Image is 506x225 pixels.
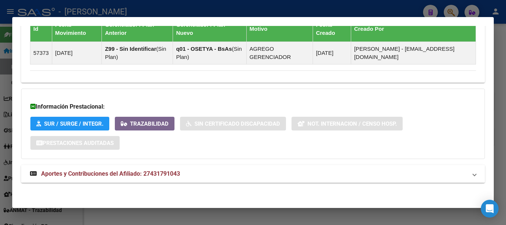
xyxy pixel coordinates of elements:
span: Not. Internacion / Censo Hosp. [307,120,397,127]
th: Id [30,16,52,42]
td: AGREGO GERENCIADOR [246,42,313,64]
span: Sin Plan [176,46,242,60]
button: Not. Internacion / Censo Hosp. [292,117,403,130]
button: SUR / SURGE / INTEGR. [30,117,109,130]
span: Prestaciones Auditadas [43,140,114,146]
th: Creado Por [351,16,476,42]
td: [DATE] [52,42,102,64]
td: 57373 [30,42,52,64]
td: [DATE] [313,42,351,64]
button: Sin Certificado Discapacidad [180,117,286,130]
button: Prestaciones Auditadas [30,136,120,150]
strong: Z99 - Sin Identificar [105,46,156,52]
span: Sin Plan [105,46,166,60]
th: Gerenciador / Plan Anterior [102,16,173,42]
button: Trazabilidad [115,117,174,130]
td: [PERSON_NAME] - [EMAIL_ADDRESS][DOMAIN_NAME] [351,42,476,64]
strong: q01 - OSETYA - BsAs [176,46,232,52]
mat-expansion-panel-header: Aportes y Contribuciones del Afiliado: 27431791043 [21,165,485,183]
th: Fecha Creado [313,16,351,42]
th: Fecha Movimiento [52,16,102,42]
div: Open Intercom Messenger [481,200,499,218]
h3: Información Prestacional: [30,102,476,111]
span: Trazabilidad [130,120,169,127]
span: Aportes y Contribuciones del Afiliado: 27431791043 [41,170,180,177]
td: ( ) [102,42,173,64]
th: Gerenciador / Plan Nuevo [173,16,246,42]
span: Sin Certificado Discapacidad [194,120,280,127]
th: Motivo [246,16,313,42]
span: SUR / SURGE / INTEGR. [44,120,103,127]
td: ( ) [173,42,246,64]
